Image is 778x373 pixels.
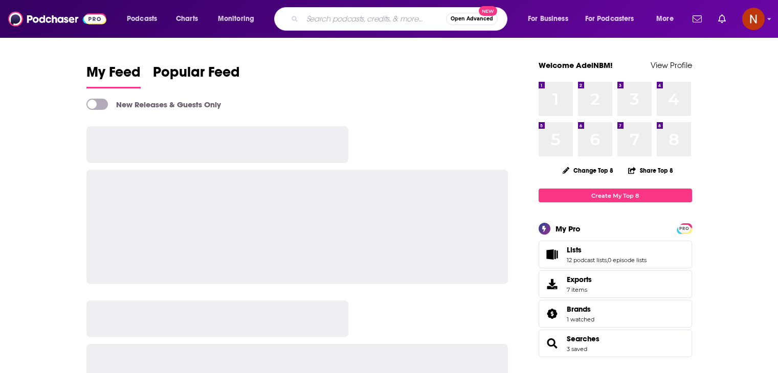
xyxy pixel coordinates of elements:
button: open menu [120,11,170,27]
a: Lists [567,245,647,254]
span: Lists [539,241,692,268]
a: Charts [169,11,204,27]
a: Brands [567,305,594,314]
span: Exports [542,277,563,291]
button: open menu [521,11,581,27]
a: Popular Feed [153,63,240,88]
span: Lists [567,245,582,254]
div: My Pro [555,224,581,234]
button: open menu [579,11,649,27]
a: 0 episode lists [608,257,647,264]
a: Lists [542,247,563,262]
a: PRO [678,224,691,232]
span: Brands [567,305,591,314]
a: 1 watched [567,316,594,323]
span: 7 items [567,286,592,293]
button: Share Top 8 [628,160,674,180]
span: Monitoring [218,12,254,26]
a: View Profile [651,60,692,70]
a: Brands [542,307,563,321]
span: More [656,12,674,26]
a: Searches [542,336,563,351]
div: Search podcasts, credits, & more... [284,7,517,31]
button: open menu [649,11,686,27]
a: Create My Top 8 [539,189,692,202]
span: For Business [528,12,568,26]
span: , [607,257,608,264]
span: Popular Feed [153,63,240,87]
a: My Feed [86,63,141,88]
a: Searches [567,334,599,343]
a: Show notifications dropdown [714,10,730,28]
span: Brands [539,300,692,328]
input: Search podcasts, credits, & more... [302,11,446,27]
span: Exports [567,275,592,284]
button: Change Top 8 [557,164,620,177]
button: Show profile menu [742,8,765,30]
span: Podcasts [127,12,157,26]
a: Welcome AdelNBM! [539,60,613,70]
button: open menu [211,11,268,27]
span: PRO [678,225,691,232]
a: 3 saved [567,345,587,353]
span: New [479,6,497,16]
span: My Feed [86,63,141,87]
span: Logged in as AdelNBM [742,8,765,30]
img: Podchaser - Follow, Share and Rate Podcasts [8,9,106,29]
a: Exports [539,270,692,298]
a: New Releases & Guests Only [86,99,221,110]
span: Charts [176,12,198,26]
span: For Podcasters [585,12,634,26]
img: User Profile [742,8,765,30]
a: 12 podcast lists [567,257,607,264]
span: Searches [539,330,692,357]
span: Open Advanced [451,16,493,21]
a: Show notifications dropdown [688,10,706,28]
button: Open AdvancedNew [446,13,498,25]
